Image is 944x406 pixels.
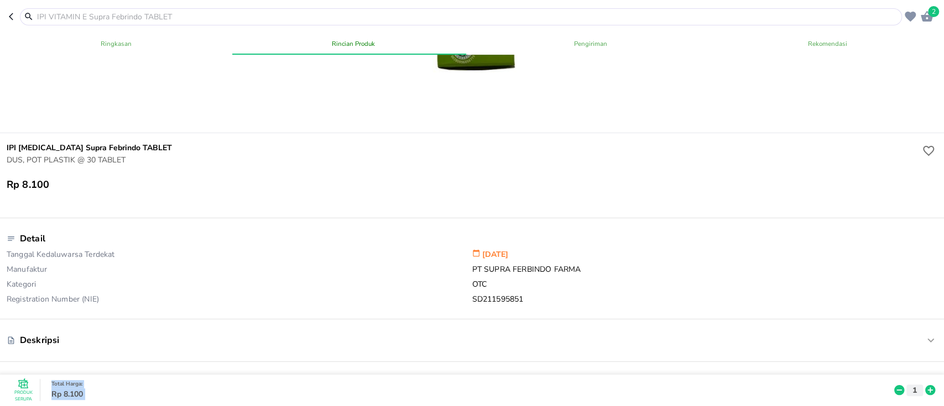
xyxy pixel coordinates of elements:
span: indicator [232,54,467,55]
p: Kategori [7,279,472,294]
div: Deskripsi [7,328,937,352]
p: PT SUPRA FERBINDO FARMA [472,264,938,279]
span: Pengiriman [479,38,703,49]
span: Ringkasan [4,38,228,49]
button: Produk Serupa [12,379,34,402]
p: OTC [472,279,938,294]
p: Total Harga : [51,381,892,389]
span: Rincian Produk [242,38,466,49]
span: 2 [928,6,939,17]
p: [DATE] [472,249,938,264]
p: Rp 8.100 [7,178,49,191]
p: Tanggal Kedaluwarsa Terdekat [7,249,472,264]
p: DUS, POT PLASTIK @ 30 TABLET [7,154,920,166]
span: Rekomendasi [716,38,940,49]
p: Produk Serupa [12,389,34,403]
p: Detail [20,233,45,245]
p: 1 [910,384,920,396]
div: Komposisi [7,371,937,395]
p: Registration Number (NIE) [7,294,472,304]
div: DetailTanggal Kedaluwarsa Terdekat[DATE]ManufakturPT SUPRA FERBINDO FARMAKategoriOTCRegistration ... [7,227,937,310]
p: Manufaktur [7,264,472,279]
p: Rp 8.100 [51,389,892,400]
h6: IPI [MEDICAL_DATA] Supra Febrindo TABLET [7,142,920,154]
p: Deskripsi [20,334,59,346]
input: IPI VITAMIN E Supra Febrindo TABLET [36,11,899,23]
button: 2 [919,8,935,25]
button: 1 [906,384,923,396]
p: SD211595851 [472,294,938,304]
